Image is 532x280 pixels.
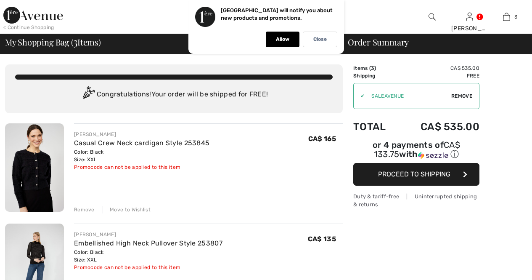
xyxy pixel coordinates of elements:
[338,38,527,46] div: Order Summary
[308,135,336,143] span: CA$ 165
[74,231,222,238] div: [PERSON_NAME]
[5,123,64,212] img: Casual Crew Neck cardigan Style 253845
[74,248,222,264] div: Color: Black Size: XXL
[378,170,450,178] span: Proceed to Shipping
[15,86,333,103] div: Congratulations! Your order will be shipped for FREE!
[74,264,222,271] div: Promocode can not be applied to this item
[398,112,479,141] td: CA$ 535.00
[354,92,365,100] div: ✔
[74,239,222,247] a: Embellished High Neck Pullover Style 253807
[308,235,336,243] span: CA$ 135
[353,141,479,160] div: or 4 payments of with
[514,13,517,21] span: 3
[221,7,333,21] p: [GEOGRAPHIC_DATA] will notify you about new products and promotions.
[74,139,209,147] a: Casual Crew Neck cardigan Style 253845
[466,12,473,22] img: My Info
[353,192,479,208] div: Duty & tariff-free | Uninterrupted shipping & returns
[74,36,77,47] span: 3
[74,206,95,213] div: Remove
[276,36,289,43] p: Allow
[313,36,327,43] p: Close
[3,7,63,24] img: 1ère Avenue
[3,24,54,31] div: < Continue Shopping
[103,206,151,213] div: Move to Wishlist
[398,72,479,80] td: Free
[451,24,488,33] div: [PERSON_NAME]
[353,141,479,163] div: or 4 payments ofCA$ 133.75withSezzle Click to learn more about Sezzle
[466,13,473,21] a: Sign In
[418,152,448,159] img: Sezzle
[353,72,398,80] td: Shipping
[353,64,398,72] td: Items ( )
[353,163,479,186] button: Proceed to Shipping
[371,65,374,71] span: 3
[5,38,101,46] span: My Shopping Bag ( Items)
[74,148,209,163] div: Color: Black Size: XXL
[451,92,472,100] span: Remove
[374,140,460,159] span: CA$ 133.75
[398,64,479,72] td: CA$ 535.00
[429,12,436,22] img: search the website
[74,131,209,138] div: [PERSON_NAME]
[80,86,97,103] img: Congratulation2.svg
[503,12,510,22] img: My Bag
[488,12,525,22] a: 3
[74,163,209,171] div: Promocode can not be applied to this item
[365,83,451,109] input: Promo code
[353,112,398,141] td: Total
